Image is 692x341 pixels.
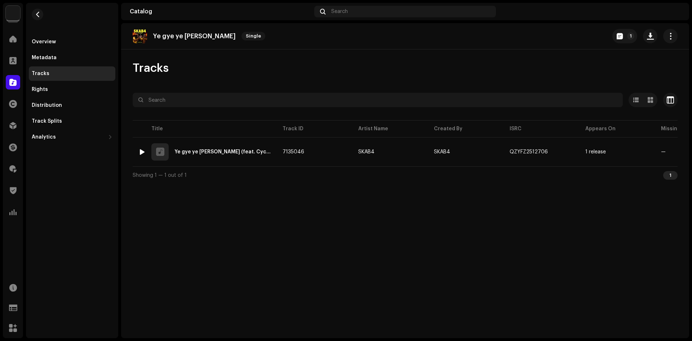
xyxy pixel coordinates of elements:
[133,173,187,178] span: Showing 1 — 1 out of 1
[663,171,678,180] div: 1
[153,32,236,40] p: Ye gye ye [PERSON_NAME]
[358,149,422,154] span: SKAB4
[434,149,450,154] span: SKAB4
[32,87,48,92] div: Rights
[133,93,623,107] input: Search
[627,32,634,40] p-badge: 1
[29,35,115,49] re-m-nav-item: Overview
[29,51,115,65] re-m-nav-item: Metadata
[174,149,271,154] div: Ye gye ye nye (feat. Cycross)
[29,82,115,97] re-m-nav-item: Rights
[32,134,56,140] div: Analytics
[358,149,374,154] div: SKAB4
[133,61,169,75] span: Tracks
[669,6,680,17] img: 94355213-6620-4dec-931c-2264d4e76804
[130,9,311,14] div: Catalog
[29,66,115,81] re-m-nav-item: Tracks
[32,71,49,76] div: Tracks
[283,149,304,154] span: 7135046
[612,29,637,43] button: 1
[32,102,62,108] div: Distribution
[32,55,57,61] div: Metadata
[241,32,265,40] span: Single
[32,118,62,124] div: Track Splits
[29,114,115,128] re-m-nav-item: Track Splits
[32,39,56,45] div: Overview
[6,6,20,20] img: 1c16f3de-5afb-4452-805d-3f3454e20b1b
[510,149,548,154] div: QZYFZ2512706
[29,98,115,113] re-m-nav-item: Distribution
[585,149,606,154] div: 1 release
[133,29,147,43] img: cf696415-de15-4ea1-b689-997228657e3d
[331,9,348,14] span: Search
[29,130,115,144] re-m-nav-dropdown: Analytics
[585,149,649,154] span: 1 release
